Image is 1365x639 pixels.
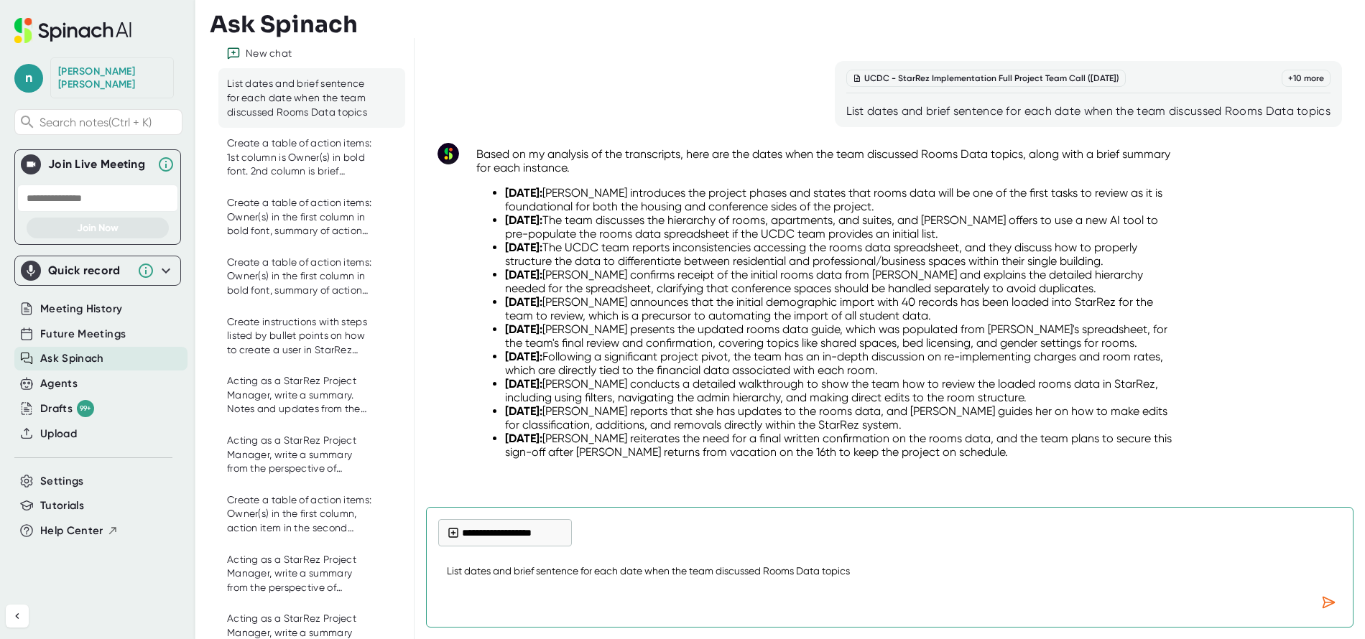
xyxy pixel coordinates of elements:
[40,426,77,442] button: Upload
[505,268,1178,295] li: [PERSON_NAME] confirms receipt of the initial rooms data from [PERSON_NAME] and explains the deta...
[40,301,122,317] button: Meeting History
[40,116,178,129] span: Search notes (Ctrl + K)
[227,493,375,536] div: Create a table of action items: Owner(s) in the first column, action item in the second column, a...
[48,263,130,278] div: Quick record
[40,473,84,490] button: Settings
[40,376,78,392] button: Agents
[227,434,375,476] div: Acting as a StarRez Project Manager, write a summary from the perspective of [PERSON_NAME]. Notes...
[40,400,94,417] div: Drafts
[505,432,1178,459] li: [PERSON_NAME] reiterates the need for a final written confirmation on the rooms data, and the tea...
[505,432,542,445] strong: [DATE]:
[77,222,119,234] span: Join Now
[505,322,542,336] strong: [DATE]:
[476,147,1178,174] p: Based on my analysis of the transcripts, here are the dates when the team discussed Rooms Data to...
[846,104,1331,118] div: List dates and brief sentence for each date when the team discussed Rooms Data topics
[505,213,1178,241] li: The team discusses the hierarchy of rooms, apartments, and suites, and [PERSON_NAME] offers to us...
[21,256,175,285] div: Quick record
[14,64,43,93] span: n
[505,186,1178,213] li: [PERSON_NAME] introduces the project phases and states that rooms data will be one of the first t...
[58,65,166,90] div: Nicole Kelly
[846,70,1126,87] div: UCDC - StarRez Implementation Full Project Team Call ([DATE])
[27,218,169,238] button: Join Now
[227,315,375,358] div: Create instructions with steps listed by bullet points on how to create a user in StarRez Web
[40,523,103,539] span: Help Center
[227,196,375,238] div: Create a table of action items: Owner(s) in the first column in bold font, summary of action item...
[505,241,1178,268] li: The UCDC team reports inconsistencies accessing the rooms data spreadsheet, and they discuss how ...
[1315,589,1341,615] div: Send message
[1282,70,1331,87] div: + 10 more
[40,523,119,539] button: Help Center
[77,400,94,417] div: 99+
[505,213,542,227] strong: [DATE]:
[227,374,375,416] div: Acting as a StarRez Project Manager, write a summary. Notes and updates from the call are below: ...
[505,241,542,254] strong: [DATE]:
[40,326,126,342] button: Future Meetings
[505,377,542,391] strong: [DATE]:
[505,186,542,200] strong: [DATE]:
[505,350,542,363] strong: [DATE]:
[505,377,1178,404] li: [PERSON_NAME] conducts a detailed walkthrough to show the team how to review the loaded rooms dat...
[505,295,1178,322] li: [PERSON_NAME] announces that the initial demographic import with 40 records has been loaded into ...
[210,11,358,38] h3: Ask Spinach
[246,47,292,60] div: New chat
[505,404,542,418] strong: [DATE]:
[505,268,542,281] strong: [DATE]:
[505,350,1178,377] li: Following a significant project pivot, the team has an in-depth discussion on re-implementing cha...
[40,498,84,514] button: Tutorials
[505,295,542,309] strong: [DATE]:
[21,150,175,179] div: Join Live MeetingJoin Live Meeting
[24,157,38,172] img: Join Live Meeting
[40,350,104,367] button: Ask Spinach
[40,400,94,417] button: Drafts 99+
[438,555,1341,589] textarea: List dates and brief sentence for each date when the team discussed Rooms Data topics
[6,605,29,628] button: Collapse sidebar
[505,404,1178,432] li: [PERSON_NAME] reports that she has updates to the rooms data, and [PERSON_NAME] guides her on how...
[48,157,150,172] div: Join Live Meeting
[505,322,1178,350] li: [PERSON_NAME] presents the updated rooms data guide, which was populated from [PERSON_NAME]'s spr...
[227,136,375,179] div: Create a table of action items: 1st column is Owner(s) in bold font. 2nd column is brief summary ...
[227,77,375,119] div: List dates and brief sentence for each date when the team discussed Rooms Data topics
[227,256,375,298] div: Create a table of action items: Owner(s) in the first column in bold font, summary of action item...
[227,553,375,595] div: Acting as a StarRez Project Manager, write a summary from the perspective of [PERSON_NAME]. Notes...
